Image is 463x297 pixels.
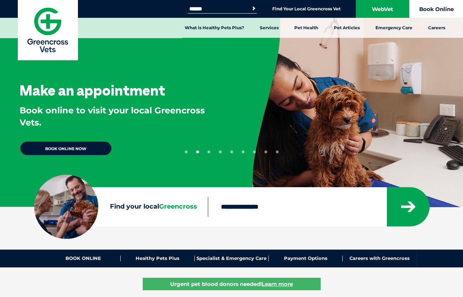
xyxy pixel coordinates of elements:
[196,150,199,153] button: 2 of 9
[252,18,286,38] a: Services
[286,18,326,38] a: Pet Health
[121,256,195,261] a: Healthy Pets Plus
[230,150,233,153] button: 5 of 9
[272,6,341,12] a: Find Your Local Greencross Vet
[34,201,208,212] label: Find your local
[219,150,222,153] button: 4 of 9
[20,141,112,156] a: BOOK ONLINE NOW
[177,18,252,38] a: What is Healthy Pets Plus?
[343,256,416,261] a: Careers with Greencross
[159,203,197,210] span: Greencross
[195,256,269,261] a: Specialist & Emergency Care
[368,18,420,38] a: Emergency Care
[207,150,210,153] button: 3 of 9
[264,150,267,153] button: 8 of 9
[326,18,368,38] a: Pet Articles
[262,281,293,287] u: Learn more
[242,150,244,153] button: 6 of 9
[20,83,165,97] h3: Make an appointment
[185,150,188,153] button: 1 of 9
[143,278,321,290] a: Urgent pet blood donors needed!Learn more
[253,150,256,153] button: 7 of 9
[47,256,121,261] a: BOOK ONLINE
[420,18,453,38] a: Careers
[20,104,229,128] p: Book online to visit your local Greencross Vets.
[250,5,257,12] button: Search
[276,150,279,153] button: 9 of 9
[269,256,343,261] a: Payment Options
